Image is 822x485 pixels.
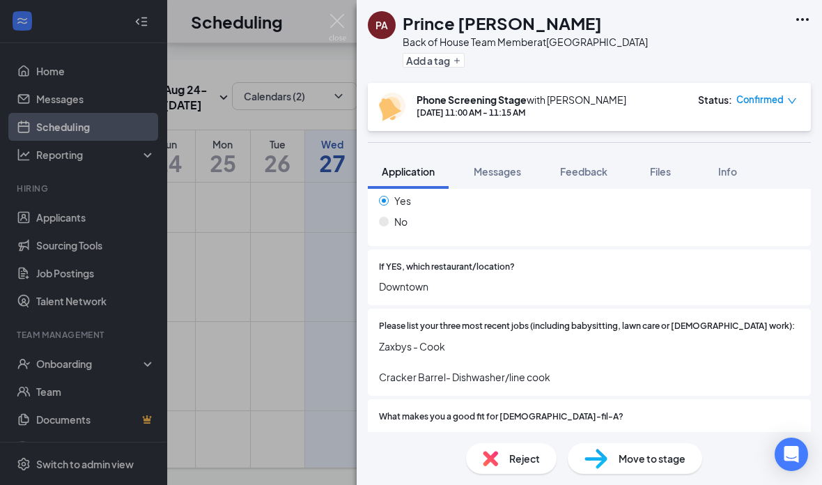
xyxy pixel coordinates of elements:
[403,53,465,68] button: PlusAdd a tag
[509,451,540,466] span: Reject
[736,93,784,107] span: Confirmed
[394,193,411,208] span: Yes
[403,11,602,35] h1: Prince [PERSON_NAME]
[650,165,671,178] span: Files
[698,93,732,107] div: Status :
[453,56,461,65] svg: Plus
[619,451,685,466] span: Move to stage
[718,165,737,178] span: Info
[382,165,435,178] span: Application
[403,35,648,49] div: Back of House Team Member at [GEOGRAPHIC_DATA]
[379,279,800,294] span: Downtown
[379,320,795,333] span: Please list your three most recent jobs (including babysitting, lawn care or [DEMOGRAPHIC_DATA] w...
[375,18,388,32] div: PA
[394,214,408,229] span: No
[794,11,811,28] svg: Ellipses
[787,96,797,106] span: down
[560,165,607,178] span: Feedback
[379,339,800,385] span: Zaxbys - Cook Cracker Barrel- Dishwasher/line cook
[417,107,626,118] div: [DATE] 11:00 AM - 11:15 AM
[474,165,521,178] span: Messages
[379,261,515,274] span: If YES, which restaurant/location?
[379,429,800,445] span: Team work, dedication and passion.
[379,410,623,424] span: What makes you a good fit for [DEMOGRAPHIC_DATA]-fil-A?
[417,93,626,107] div: with [PERSON_NAME]
[417,93,527,106] b: Phone Screening Stage
[775,438,808,471] div: Open Intercom Messenger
